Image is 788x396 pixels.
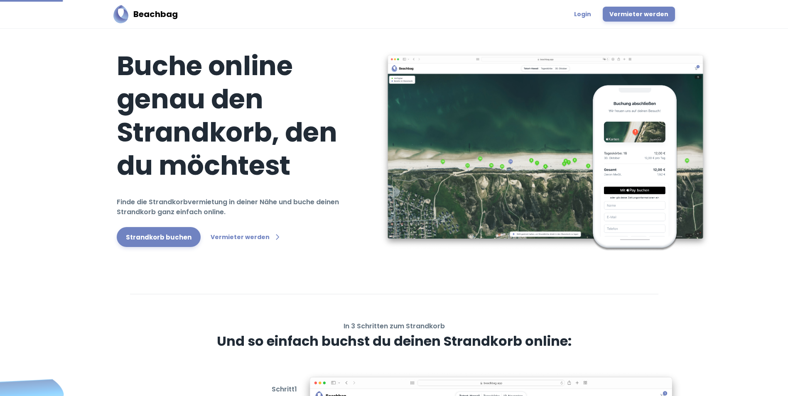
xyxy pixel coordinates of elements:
[117,321,672,331] h6: In 3 Schritten zum Strandkorb
[570,7,596,22] a: Login
[117,227,201,247] a: Strandkorb buchen
[117,197,345,217] h6: Finde die Strandkorbvermietung in deiner Nähe und buche deinen Strandkorb ganz einfach online.
[207,230,283,244] a: Vermieter werden
[113,5,128,23] img: Beachbag
[603,7,675,22] a: Vermieter werden
[117,49,366,187] h1: Buche online genau den Strandkorb, den du möchtest
[133,8,178,20] h5: Beachbag
[113,5,178,23] a: BeachbagBeachbag
[117,331,672,351] h3: Und so einfach buchst du deinen Strandkorb online:
[272,384,297,394] h6: Schritt 1
[379,49,712,250] img: Beachbag Map
[591,86,678,252] img: Beachbag Checkout Phone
